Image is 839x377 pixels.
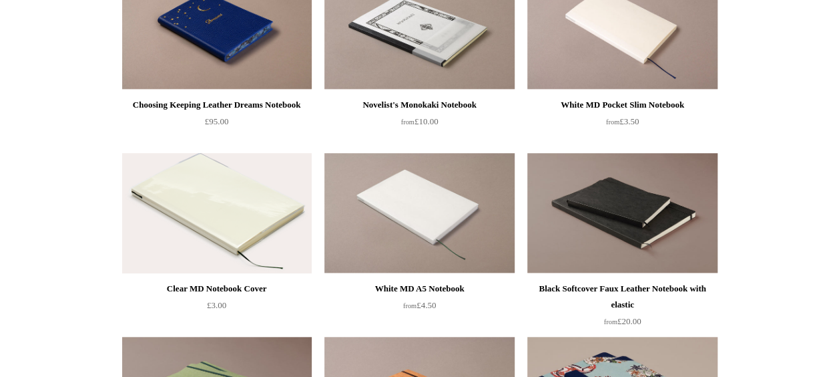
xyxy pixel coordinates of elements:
span: from [401,118,414,126]
a: Black Softcover Faux Leather Notebook with elastic Black Softcover Faux Leather Notebook with ela... [527,153,717,273]
a: White MD A5 Notebook from£4.50 [324,281,514,336]
a: White MD A5 Notebook White MD A5 Notebook [324,153,514,273]
span: £3.00 [207,300,226,310]
span: £95.00 [205,116,229,126]
span: from [604,318,617,326]
div: Novelist's Monokaki Notebook [328,97,511,113]
a: Choosing Keeping Leather Dreams Notebook £95.00 [122,97,312,152]
div: Black Softcover Faux Leather Notebook with elastic [531,281,714,313]
div: White MD A5 Notebook [328,281,511,297]
span: £10.00 [401,116,439,126]
img: Clear MD Notebook Cover [122,153,312,273]
img: White MD A5 Notebook [324,153,514,273]
div: White MD Pocket Slim Notebook [531,97,714,113]
span: £4.50 [403,300,436,310]
div: Choosing Keeping Leather Dreams Notebook [125,97,308,113]
span: from [403,302,416,309]
div: Clear MD Notebook Cover [125,281,308,297]
span: £3.50 [606,116,639,126]
a: Novelist's Monokaki Notebook from£10.00 [324,97,514,152]
a: Clear MD Notebook Cover Clear MD Notebook Cover [122,153,312,273]
a: White MD Pocket Slim Notebook from£3.50 [527,97,717,152]
a: Clear MD Notebook Cover £3.00 [122,281,312,336]
img: Black Softcover Faux Leather Notebook with elastic [527,153,717,273]
span: from [606,118,619,126]
span: £20.00 [604,316,641,326]
a: Black Softcover Faux Leather Notebook with elastic from£20.00 [527,281,717,336]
